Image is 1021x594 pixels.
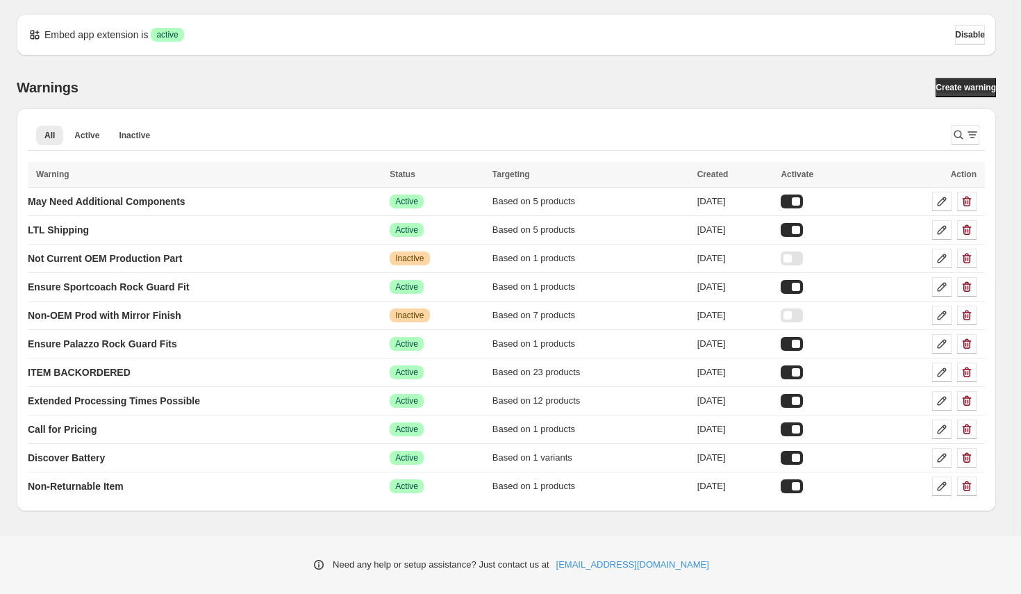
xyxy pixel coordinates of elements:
div: Based on 5 products [492,195,689,208]
a: Create warning [936,78,996,97]
a: Non-Returnable Item [28,475,124,497]
h2: Warnings [17,79,78,96]
p: Non-Returnable Item [28,479,124,493]
div: Based on 1 products [492,422,689,436]
span: Active [395,395,418,406]
div: Based on 23 products [492,365,689,379]
div: [DATE] [697,251,773,265]
a: Discover Battery [28,447,105,469]
p: Ensure Sportcoach Rock Guard Fit [28,280,190,294]
a: May Need Additional Components [28,190,185,213]
a: Ensure Palazzo Rock Guard Fits [28,333,177,355]
div: [DATE] [697,451,773,465]
div: Based on 1 products [492,337,689,351]
p: Call for Pricing [28,422,97,436]
span: Targeting [492,170,530,179]
p: Extended Processing Times Possible [28,394,200,408]
p: Ensure Palazzo Rock Guard Fits [28,337,177,351]
div: [DATE] [697,308,773,322]
div: Based on 1 products [492,479,689,493]
div: Based on 7 products [492,308,689,322]
p: Discover Battery [28,451,105,465]
div: Based on 12 products [492,394,689,408]
span: Inactive [395,253,424,264]
div: [DATE] [697,479,773,493]
p: Embed app extension is [44,28,148,42]
a: Ensure Sportcoach Rock Guard Fit [28,276,190,298]
p: May Need Additional Components [28,195,185,208]
button: Search and filter results [952,125,979,145]
a: LTL Shipping [28,219,89,241]
span: Inactive [395,310,424,321]
span: Active [74,130,99,141]
span: Active [395,424,418,435]
p: ITEM BACKORDERED [28,365,131,379]
div: Based on 5 products [492,223,689,237]
div: [DATE] [697,195,773,208]
div: [DATE] [697,223,773,237]
div: [DATE] [697,422,773,436]
a: [EMAIL_ADDRESS][DOMAIN_NAME] [556,558,709,572]
a: Call for Pricing [28,418,97,440]
div: Based on 1 products [492,251,689,265]
span: All [44,130,55,141]
div: [DATE] [697,337,773,351]
span: Active [395,224,418,236]
span: Create warning [936,82,996,93]
a: ITEM BACKORDERED [28,361,131,383]
span: Activate [781,170,813,179]
div: Based on 1 products [492,280,689,294]
div: [DATE] [697,280,773,294]
p: LTL Shipping [28,223,89,237]
div: [DATE] [697,394,773,408]
a: Not Current OEM Production Part [28,247,182,270]
p: Not Current OEM Production Part [28,251,182,265]
span: Active [395,281,418,292]
a: Non-OEM Prod with Mirror Finish [28,304,181,327]
span: Action [951,170,977,179]
span: Active [395,338,418,349]
span: Created [697,170,729,179]
span: Active [395,196,418,207]
span: active [156,29,178,40]
span: Inactive [119,130,150,141]
span: Status [390,170,415,179]
span: Disable [955,29,985,40]
p: Non-OEM Prod with Mirror Finish [28,308,181,322]
span: Active [395,481,418,492]
div: Based on 1 variants [492,451,689,465]
span: Active [395,367,418,378]
div: [DATE] [697,365,773,379]
span: Warning [36,170,69,179]
a: Extended Processing Times Possible [28,390,200,412]
span: Active [395,452,418,463]
button: Disable [955,25,985,44]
